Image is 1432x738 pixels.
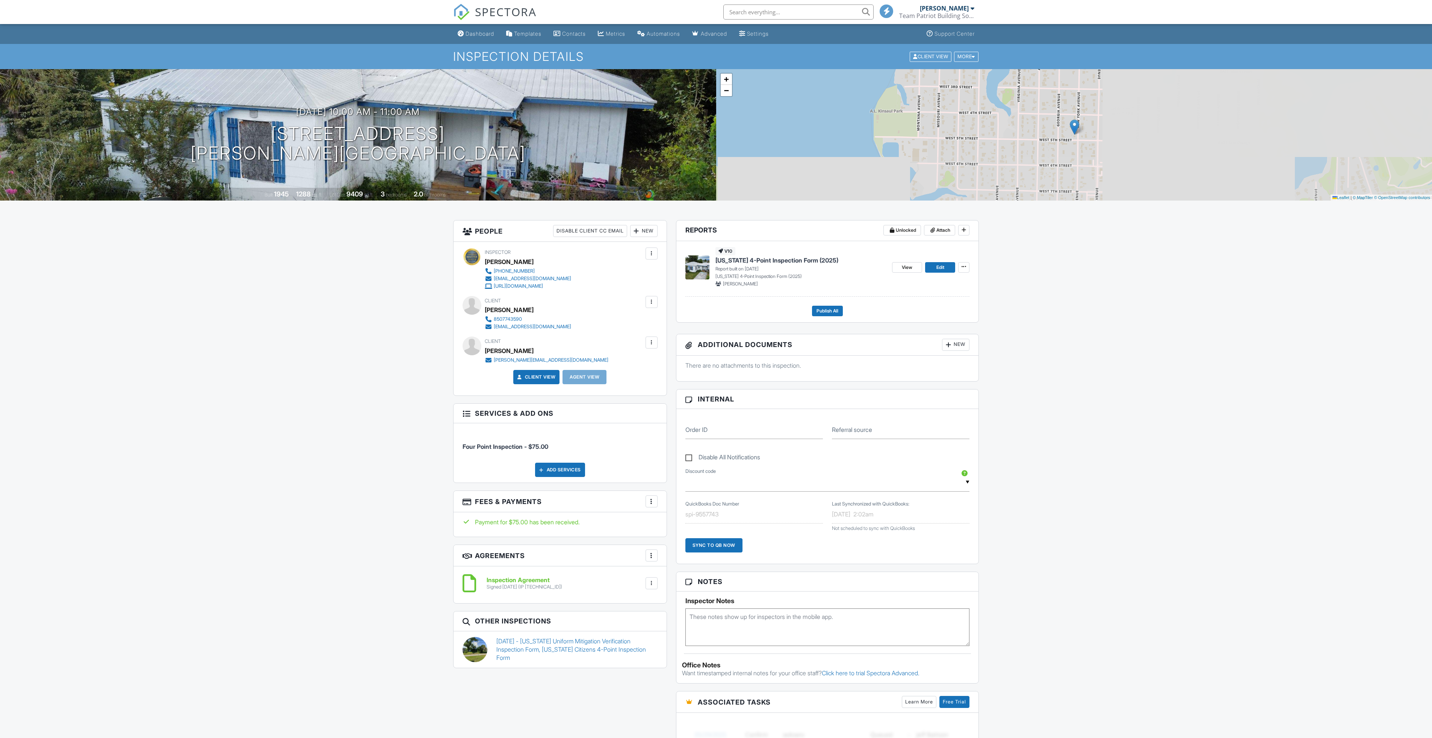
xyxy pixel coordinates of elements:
[562,30,586,37] div: Contacts
[453,50,979,63] h1: Inspection Details
[454,220,667,242] h3: People
[939,696,969,708] a: Free Trial
[676,334,979,356] h3: Additional Documents
[494,276,571,282] div: [EMAIL_ADDRESS][DOMAIN_NAME]
[485,282,571,290] a: [URL][DOMAIN_NAME]
[721,74,732,85] a: Zoom in
[454,404,667,423] h3: Services & Add ons
[487,577,562,590] a: Inspection Agreement Signed [DATE] (IP [TECHNICAL_ID])
[822,669,919,677] a: Click here to trial Spectora Advanced.
[1332,195,1349,200] a: Leaflet
[685,361,970,370] p: There are no attachments to this inspection.
[463,443,548,450] span: Four Point Inspection - $75.00
[514,30,541,37] div: Templates
[463,429,658,457] li: Service: Four Point Inspection
[475,4,537,20] span: SPECTORA
[485,249,511,255] span: Inspector
[685,468,716,475] label: Discount code
[296,190,311,198] div: 1288
[724,74,729,84] span: +
[494,316,522,322] div: 8507743590
[535,463,585,477] div: Add Services
[485,298,501,303] span: Client
[494,283,543,289] div: [URL][DOMAIN_NAME]
[902,696,936,708] a: Learn More
[550,27,589,41] a: Contacts
[723,5,874,20] input: Search everything...
[1374,195,1430,200] a: © OpenStreetMap contributors
[454,491,667,512] h3: Fees & Payments
[494,324,571,330] div: [EMAIL_ADDRESS][DOMAIN_NAME]
[414,190,423,198] div: 2.0
[364,192,373,198] span: sq.ft.
[899,12,974,20] div: Team Patriot Building Solutions
[1353,195,1373,200] a: © MapTiler
[634,27,683,41] a: Automations (Basic)
[485,315,571,323] a: 8507743590
[909,53,953,59] a: Client View
[553,225,627,237] div: Disable Client CC Email
[701,30,727,37] div: Advanced
[485,256,534,267] div: [PERSON_NAME]
[721,85,732,96] a: Zoom out
[942,339,969,351] div: New
[685,597,970,605] h5: Inspector Notes
[454,611,667,631] h3: Other Inspections
[689,27,730,41] a: Advanced
[685,426,708,434] label: Order ID
[485,338,501,344] span: Client
[682,661,973,669] div: Office Notes
[381,190,385,198] div: 3
[832,501,909,507] label: Last Synchronized with QuickBooks:
[832,426,872,434] label: Referral source
[487,584,562,590] div: Signed [DATE] (IP [TECHNICAL_ID])
[454,545,667,566] h3: Agreements
[935,30,975,37] div: Support Center
[954,51,978,62] div: More
[485,323,571,331] a: [EMAIL_ADDRESS][DOMAIN_NAME]
[924,27,978,41] a: Support Center
[485,356,608,364] a: [PERSON_NAME][EMAIL_ADDRESS][DOMAIN_NAME]
[910,51,951,62] div: Client View
[312,192,322,198] span: sq. ft.
[685,454,760,463] label: Disable All Notifications
[685,538,742,552] div: Sync to QB Now
[485,267,571,275] a: [PHONE_NUMBER]
[516,373,556,381] a: Client View
[296,107,420,117] h3: [DATE] 10:00 am - 11:00 am
[496,637,658,662] a: [DATE] - [US_STATE] Uniform Mitigation Verification Inspection Form, [US_STATE] Citizens 4-Point ...
[503,27,544,41] a: Templates
[606,30,625,37] div: Metrics
[682,669,973,677] p: Want timestamped internal notes for your office staff?
[595,27,628,41] a: Metrics
[485,275,571,282] a: [EMAIL_ADDRESS][DOMAIN_NAME]
[630,225,658,237] div: New
[685,501,739,507] label: QuickBooks Doc Number
[455,27,497,41] a: Dashboard
[494,268,535,274] div: [PHONE_NUMBER]
[453,4,470,20] img: The Best Home Inspection Software - Spectora
[191,124,526,164] h1: [STREET_ADDRESS] [PERSON_NAME][GEOGRAPHIC_DATA]
[274,190,289,198] div: 1945
[747,30,769,37] div: Settings
[1350,195,1352,200] span: |
[330,192,345,198] span: Lot Size
[736,27,772,41] a: Settings
[463,518,658,526] div: Payment for $75.00 has been received.
[494,357,608,363] div: [PERSON_NAME][EMAIL_ADDRESS][DOMAIN_NAME]
[920,5,969,12] div: [PERSON_NAME]
[1070,119,1079,135] img: Marker
[346,190,363,198] div: 9409
[466,30,494,37] div: Dashboard
[698,697,771,707] span: Associated Tasks
[487,577,562,584] h6: Inspection Agreement
[424,192,446,198] span: bathrooms
[676,572,979,592] h3: Notes
[265,192,273,198] span: Built
[485,304,534,315] div: [PERSON_NAME]
[676,389,979,409] h3: Internal
[647,30,680,37] div: Automations
[485,345,534,356] div: [PERSON_NAME]
[453,10,537,26] a: SPECTORA
[386,192,407,198] span: bedrooms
